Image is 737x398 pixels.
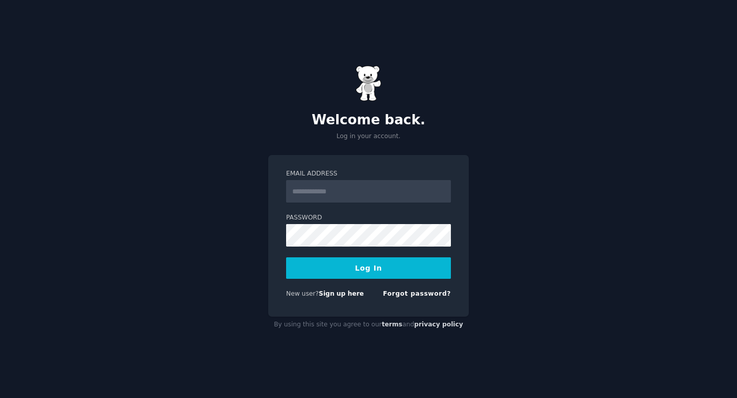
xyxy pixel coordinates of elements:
[286,169,451,179] label: Email Address
[286,213,451,223] label: Password
[319,290,364,297] a: Sign up here
[268,132,469,141] p: Log in your account.
[286,290,319,297] span: New user?
[382,321,402,328] a: terms
[356,65,381,101] img: Gummy Bear
[383,290,451,297] a: Forgot password?
[268,317,469,333] div: By using this site you agree to our and
[268,112,469,128] h2: Welcome back.
[414,321,463,328] a: privacy policy
[286,257,451,279] button: Log In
